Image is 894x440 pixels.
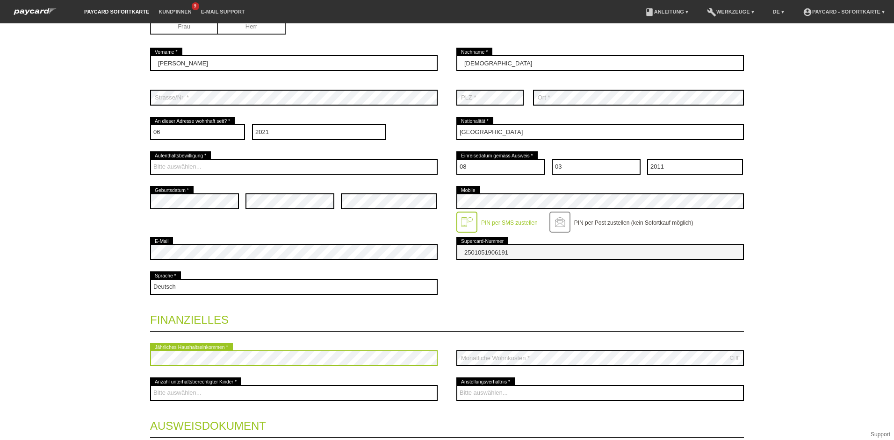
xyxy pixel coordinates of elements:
[729,355,740,361] div: CHF
[871,431,890,438] a: Support
[640,9,693,14] a: bookAnleitung ▾
[803,7,812,17] i: account_circle
[768,9,789,14] a: DE ▾
[154,9,196,14] a: Kund*innen
[798,9,889,14] a: account_circlepaycard - Sofortkarte ▾
[707,7,716,17] i: build
[574,220,693,226] label: PIN per Post zustellen (kein Sofortkauf möglich)
[79,9,154,14] a: paycard Sofortkarte
[150,304,744,332] legend: Finanzielles
[702,9,759,14] a: buildWerkzeuge ▾
[150,410,744,438] legend: Ausweisdokument
[481,220,538,226] label: PIN per SMS zustellen
[9,11,61,18] a: paycard Sofortkarte
[9,7,61,16] img: paycard Sofortkarte
[196,9,250,14] a: E-Mail Support
[645,7,654,17] i: book
[192,2,199,10] span: 9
